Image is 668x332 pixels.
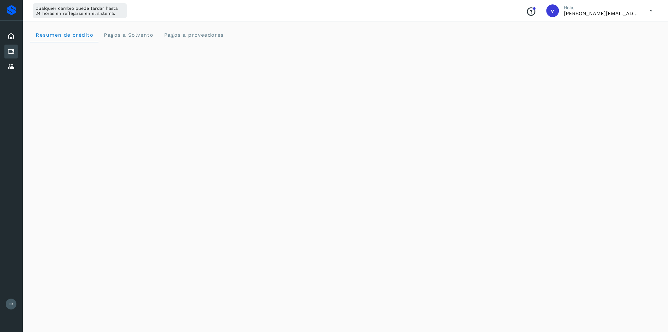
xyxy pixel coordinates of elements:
div: Cuentas por pagar [4,45,18,58]
div: Cualquier cambio puede tardar hasta 24 horas en reflejarse en el sistema. [33,3,127,18]
p: Hola, [564,5,640,10]
span: Resumen de crédito [35,32,93,38]
span: Pagos a proveedores [164,32,224,38]
div: Inicio [4,29,18,43]
span: Pagos a Solvento [104,32,153,38]
p: victor.romero@fidum.com.mx [564,10,640,16]
div: Proveedores [4,60,18,74]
